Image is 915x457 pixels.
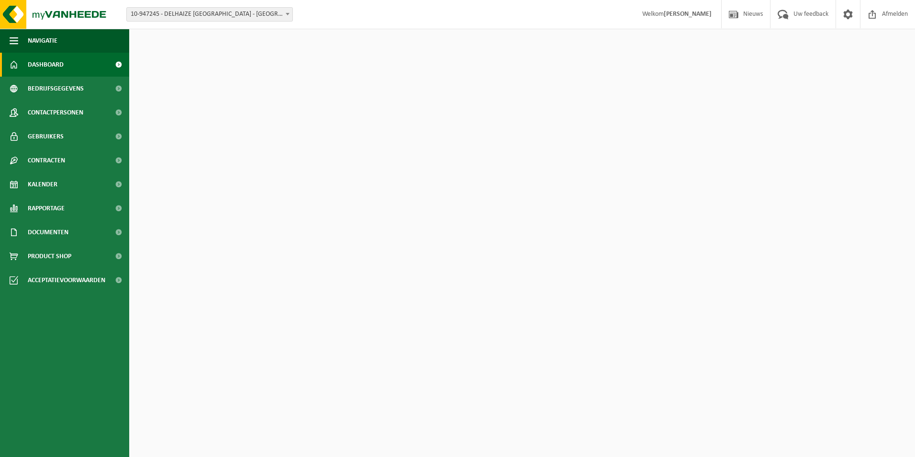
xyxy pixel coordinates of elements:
span: 10-947245 - DELHAIZE SINT-MICHIELS - SINT-MICHIELS [127,8,292,21]
strong: [PERSON_NAME] [664,11,712,18]
span: Dashboard [28,53,64,77]
span: Kalender [28,172,57,196]
span: 10-947245 - DELHAIZE SINT-MICHIELS - SINT-MICHIELS [126,7,293,22]
span: Acceptatievoorwaarden [28,268,105,292]
span: Documenten [28,220,68,244]
span: Contactpersonen [28,101,83,125]
span: Contracten [28,149,65,172]
span: Bedrijfsgegevens [28,77,84,101]
span: Rapportage [28,196,65,220]
span: Gebruikers [28,125,64,149]
span: Navigatie [28,29,57,53]
span: Product Shop [28,244,71,268]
